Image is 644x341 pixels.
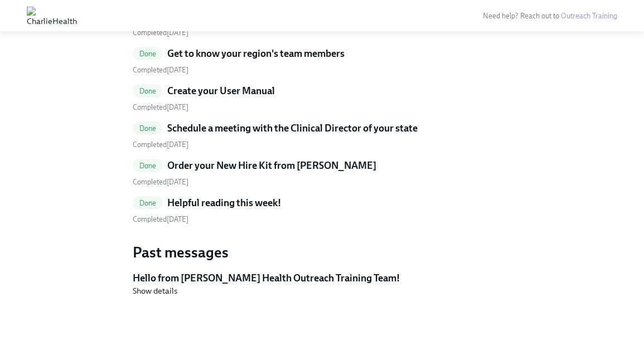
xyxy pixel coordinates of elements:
[133,271,512,285] h5: Hello from [PERSON_NAME] Health Outreach Training Team!
[133,50,163,58] span: Done
[133,162,163,170] span: Done
[133,242,512,262] h3: Past messages
[133,140,188,149] span: Thursday, August 21st 2025, 10:48 am
[561,12,617,20] a: Outreach Training
[133,28,188,37] span: Thursday, August 21st 2025, 10:44 am
[483,12,617,20] span: Need help? Reach out to
[133,47,512,75] a: DoneGet to know your region's team members Completed[DATE]
[133,159,512,187] a: DoneOrder your New Hire Kit from [PERSON_NAME] Completed[DATE]
[27,7,77,25] img: CharlieHealth
[133,178,188,186] span: Thursday, August 21st 2025, 10:46 am
[133,215,188,223] span: Thursday, August 21st 2025, 11:05 am
[133,124,163,133] span: Done
[133,285,177,296] button: Show details
[133,121,512,150] a: DoneSchedule a meeting with the Clinical Director of your state Completed[DATE]
[167,121,418,135] h5: Schedule a meeting with the Clinical Director of your state
[133,66,188,74] span: Thursday, August 21st 2025, 10:47 am
[133,199,163,207] span: Done
[133,87,163,95] span: Done
[167,196,281,210] h5: Helpful reading this week!
[133,84,512,113] a: DoneCreate your User Manual Completed[DATE]
[167,159,376,172] h5: Order your New Hire Kit from [PERSON_NAME]
[133,103,188,111] span: Thursday, August 21st 2025, 11:33 am
[167,84,275,98] h5: Create your User Manual
[167,47,345,60] h5: Get to know your region's team members
[133,196,512,225] a: DoneHelpful reading this week! Completed[DATE]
